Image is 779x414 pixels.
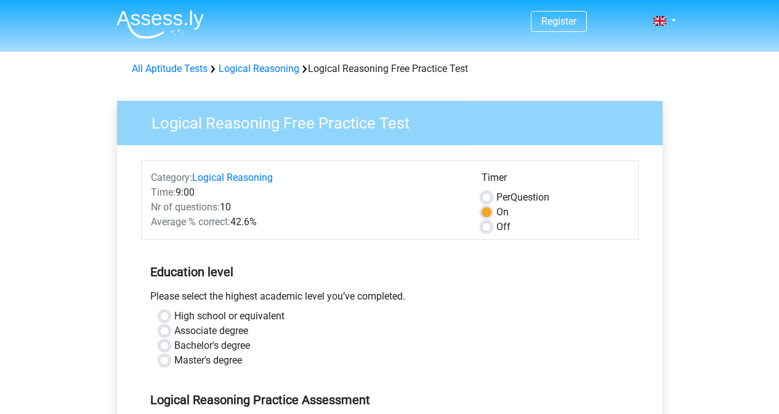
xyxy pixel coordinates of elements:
h5: Logical Reasoning Practice Assessment [150,392,629,407]
label: Master's degree [174,353,242,368]
span: Nr of questions: [151,201,220,213]
div: 42.6% [142,215,472,229]
div: Logical Reasoning Free Practice Test [127,62,653,76]
div: Please select the highest academic level you’ve completed. [141,289,639,309]
div: 10 [142,200,472,215]
h5: Education level [150,260,629,284]
label: Question [496,190,549,205]
h3: Logical Reasoning Free Practice Test [137,109,653,133]
a: All Aptitude Tests [132,63,208,74]
img: Assessly [116,10,204,39]
a: Register [541,15,576,27]
div: Timer [482,170,629,190]
label: Off [496,220,511,234]
span: Average % correct: [151,216,230,228]
span: Category: [151,172,192,183]
label: Bachelor's degree [174,338,250,353]
div: 9:00 [142,185,472,200]
span: Time: [151,186,176,198]
a: Logical Reasoning [219,63,299,74]
label: On [496,205,509,220]
label: High school or equivalent [174,309,285,324]
span: Per [496,191,511,203]
label: Associate degree [174,324,248,338]
a: Logical Reasoning [192,172,273,183]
